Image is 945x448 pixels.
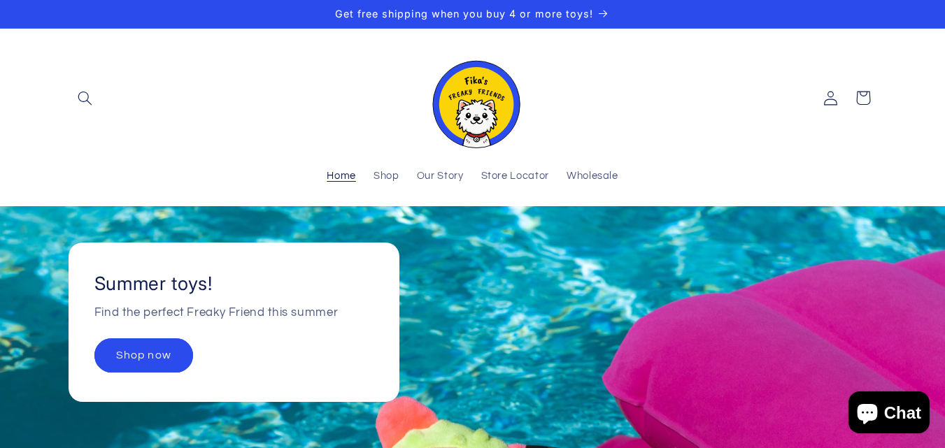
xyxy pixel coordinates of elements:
[335,8,593,20] span: Get free shipping when you buy 4 or more toys!
[472,161,557,192] a: Store Locator
[557,161,627,192] a: Wholesale
[69,82,101,114] summary: Search
[327,170,356,183] span: Home
[364,161,408,192] a: Shop
[94,303,338,324] p: Find the perfect Freaky Friend this summer
[567,170,618,183] span: Wholesale
[481,170,549,183] span: Store Locator
[417,170,464,183] span: Our Story
[94,338,193,373] a: Shop now
[374,170,399,183] span: Shop
[418,43,527,154] a: Fika's Freaky Friends
[318,161,365,192] a: Home
[408,161,472,192] a: Our Story
[844,391,934,437] inbox-online-store-chat: Shopify online store chat
[424,48,522,148] img: Fika's Freaky Friends
[94,272,213,296] h2: Summer toys!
